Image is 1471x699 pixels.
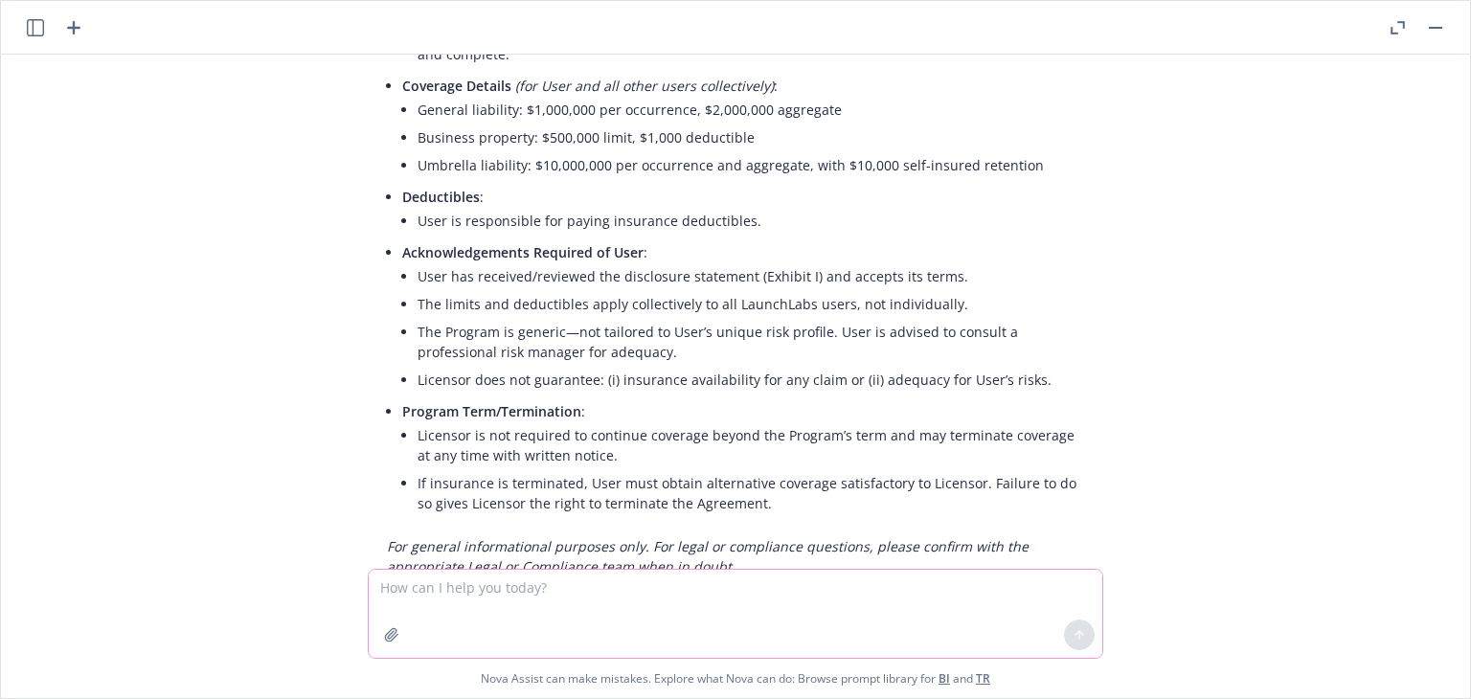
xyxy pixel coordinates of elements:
[939,670,950,687] a: BI
[418,318,1084,366] li: The Program is generic—not tailored to User’s unique risk profile. User is advised to consult a p...
[418,151,1084,179] li: Umbrella liability: $10,000,000 per occurrence and aggregate, with $10,000 self-insured retention
[402,187,1084,207] p: :
[418,96,1084,124] li: General liability: $1,000,000 per occurrence, $2,000,000 aggregate
[976,670,990,687] a: TR
[402,242,1084,262] p: :
[418,469,1084,517] li: If insurance is terminated, User must obtain alternative coverage satisfactory to Licensor. Failu...
[402,76,1084,96] p: :
[418,290,1084,318] li: The limits and deductibles apply collectively to all LaunchLabs users, not individually.
[418,124,1084,151] li: Business property: $500,000 limit, $1,000 deductible
[402,188,480,206] span: Deductibles
[515,77,774,95] em: (for User and all other users collectively)
[418,262,1084,290] li: User has received/reviewed the disclosure statement (Exhibit I) and accepts its terms.
[402,401,1084,421] p: :
[402,243,644,261] span: Acknowledgements Required of User
[402,402,581,420] span: Program Term/Termination
[418,366,1084,394] li: Licensor does not guarantee: (i) insurance availability for any claim or (ii) adequacy for User’s...
[418,207,1084,235] li: User is responsible for paying insurance deductibles.
[387,537,1029,575] em: For general informational purposes only. For legal or compliance questions, please confirm with t...
[9,659,1462,698] span: Nova Assist can make mistakes. Explore what Nova can do: Browse prompt library for and
[418,421,1084,469] li: Licensor is not required to continue coverage beyond the Program’s term and may terminate coverag...
[402,77,511,95] span: Coverage Details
